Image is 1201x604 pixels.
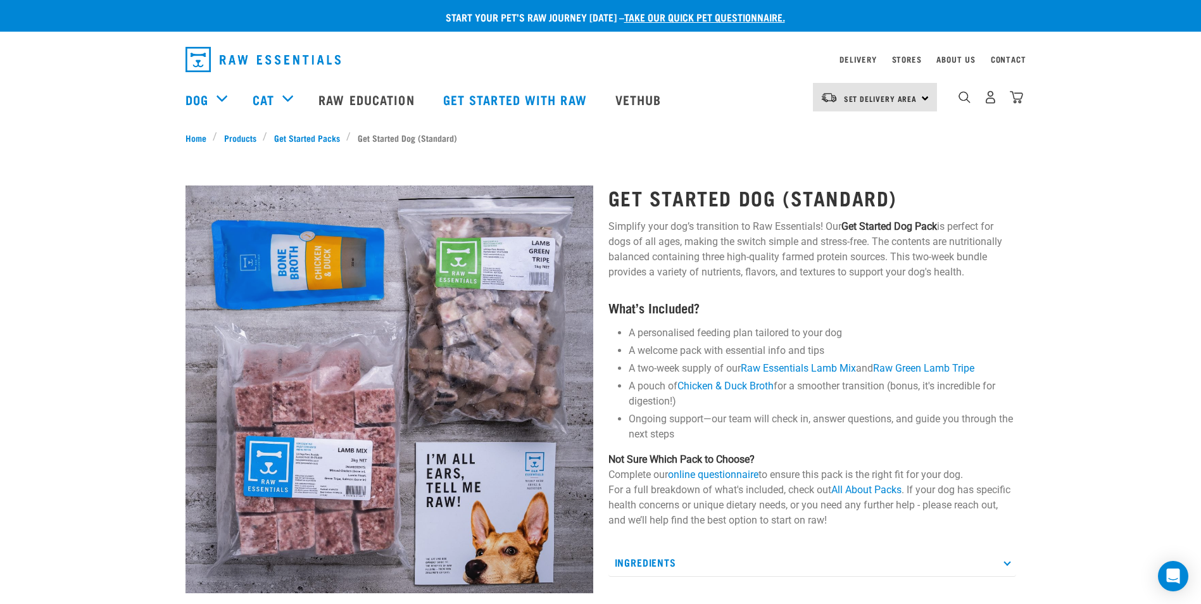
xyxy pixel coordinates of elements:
[936,57,975,61] a: About Us
[306,74,430,125] a: Raw Education
[959,91,971,103] img: home-icon-1@2x.png
[185,47,341,72] img: Raw Essentials Logo
[839,57,876,61] a: Delivery
[629,325,1016,341] li: A personalised feeding plan tailored to your dog
[608,304,700,311] strong: What’s Included?
[175,42,1026,77] nav: dropdown navigation
[185,131,1016,144] nav: breadcrumbs
[741,362,856,374] a: Raw Essentials Lamb Mix
[873,362,974,374] a: Raw Green Lamb Tripe
[624,14,785,20] a: take our quick pet questionnaire.
[629,412,1016,442] li: Ongoing support—our team will check in, answer questions, and guide you through the next steps
[1010,91,1023,104] img: home-icon@2x.png
[991,57,1026,61] a: Contact
[668,469,758,481] a: online questionnaire
[608,186,1016,209] h1: Get Started Dog (Standard)
[608,452,1016,528] p: Complete our to ensure this pack is the right fit for your dog. For a full breakdown of what's in...
[841,220,937,232] strong: Get Started Dog Pack
[629,361,1016,376] li: A two-week supply of our and
[608,548,1016,577] p: Ingredients
[844,96,917,101] span: Set Delivery Area
[629,343,1016,358] li: A welcome pack with essential info and tips
[892,57,922,61] a: Stores
[185,186,593,593] img: NSP Dog Standard Update
[217,131,263,144] a: Products
[253,90,274,109] a: Cat
[267,131,346,144] a: Get Started Packs
[185,131,213,144] a: Home
[1158,561,1188,591] div: Open Intercom Messenger
[984,91,997,104] img: user.png
[608,453,755,465] strong: Not Sure Which Pack to Choose?
[603,74,677,125] a: Vethub
[629,379,1016,409] li: A pouch of for a smoother transition (bonus, it's incredible for digestion!)
[677,380,774,392] a: Chicken & Duck Broth
[821,92,838,103] img: van-moving.png
[831,484,902,496] a: All About Packs
[431,74,603,125] a: Get started with Raw
[185,90,208,109] a: Dog
[608,219,1016,280] p: Simplify your dog’s transition to Raw Essentials! Our is perfect for dogs of all ages, making the...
